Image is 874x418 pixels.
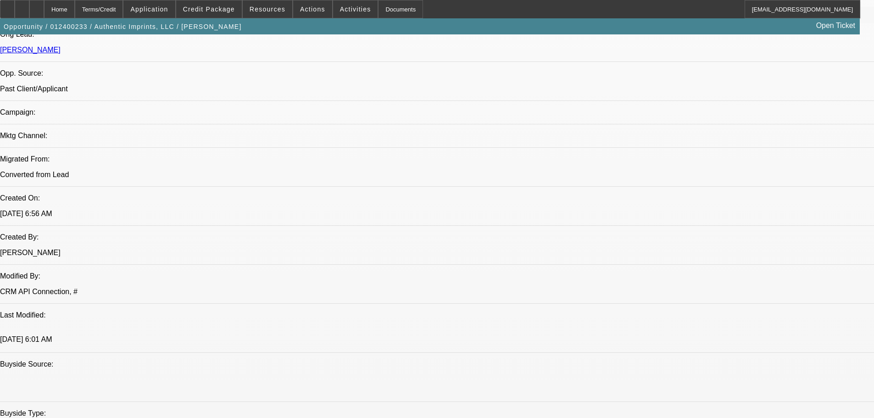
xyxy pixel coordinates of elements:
span: Opportunity / 012400233 / Authentic Imprints, LLC / [PERSON_NAME] [4,23,242,30]
span: Activities [340,6,371,13]
button: Application [123,0,175,18]
button: Activities [333,0,378,18]
span: Actions [300,6,325,13]
button: Actions [293,0,332,18]
span: Resources [250,6,285,13]
span: Credit Package [183,6,235,13]
button: Credit Package [176,0,242,18]
a: Open Ticket [813,18,859,33]
span: Application [130,6,168,13]
button: Resources [243,0,292,18]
